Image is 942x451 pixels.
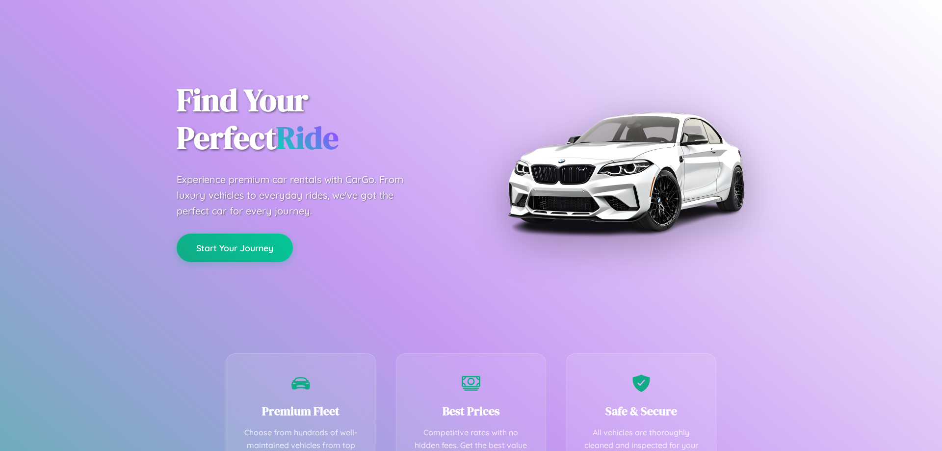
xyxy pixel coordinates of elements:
[411,403,531,419] h3: Best Prices
[177,81,456,157] h1: Find Your Perfect
[581,403,701,419] h3: Safe & Secure
[177,234,293,262] button: Start Your Journey
[177,172,422,219] p: Experience premium car rentals with CarGo. From luxury vehicles to everyday rides, we've got the ...
[503,49,748,294] img: Premium BMW car rental vehicle
[241,403,361,419] h3: Premium Fleet
[276,116,339,159] span: Ride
